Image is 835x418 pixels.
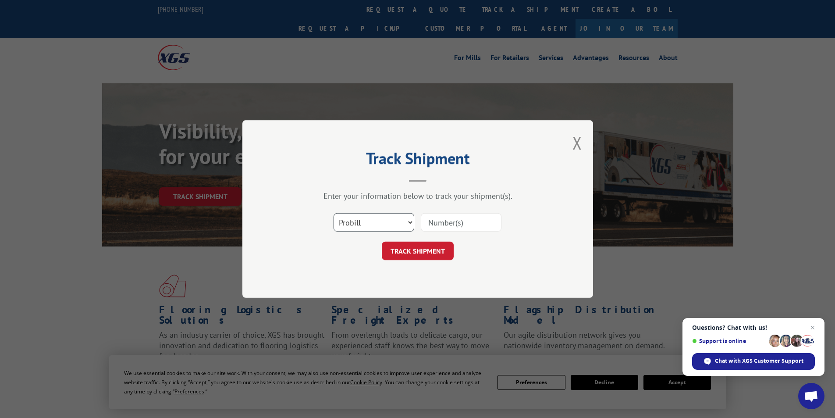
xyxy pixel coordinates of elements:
[382,242,454,260] button: TRACK SHIPMENT
[715,357,803,365] span: Chat with XGS Customer Support
[286,191,549,201] div: Enter your information below to track your shipment(s).
[692,324,815,331] span: Questions? Chat with us!
[421,213,501,232] input: Number(s)
[286,152,549,169] h2: Track Shipment
[807,322,818,333] span: Close chat
[798,383,824,409] div: Open chat
[692,338,766,344] span: Support is online
[572,131,582,154] button: Close modal
[692,353,815,370] div: Chat with XGS Customer Support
